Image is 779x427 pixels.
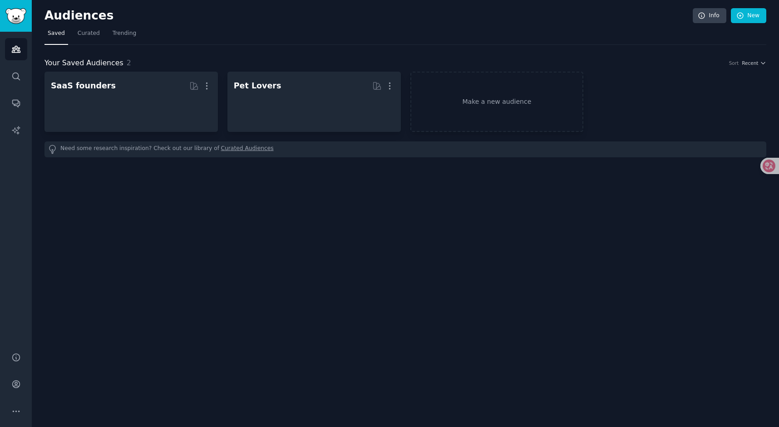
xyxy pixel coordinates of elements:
h2: Audiences [44,9,693,23]
a: Curated [74,26,103,45]
a: Make a new audience [410,72,584,132]
a: Pet Lovers [227,72,401,132]
a: Curated Audiences [221,145,274,154]
img: GummySearch logo [5,8,26,24]
span: Your Saved Audiences [44,58,123,69]
a: New [731,8,766,24]
a: Trending [109,26,139,45]
div: Pet Lovers [234,80,281,92]
div: Need some research inspiration? Check out our library of [44,141,766,157]
span: Saved [48,29,65,38]
a: Info [693,8,726,24]
a: Saved [44,26,68,45]
span: 2 [127,58,131,67]
span: Recent [742,60,758,66]
div: Sort [729,60,739,66]
span: Curated [78,29,100,38]
button: Recent [742,60,766,66]
div: SaaS founders [51,80,116,92]
span: Trending [113,29,136,38]
a: SaaS founders [44,72,218,132]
